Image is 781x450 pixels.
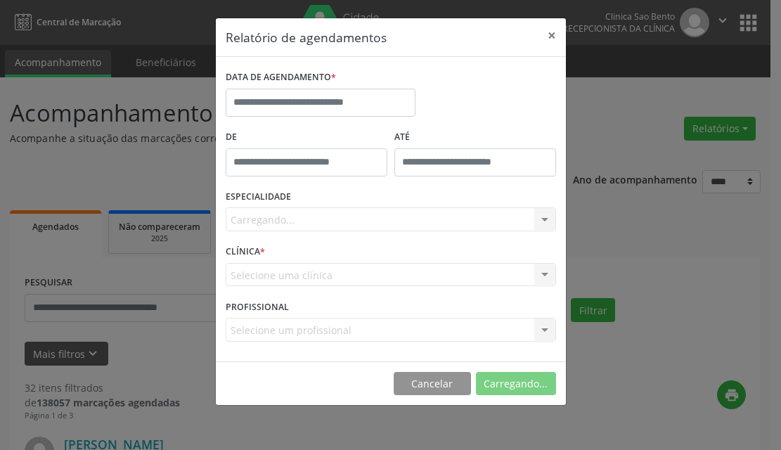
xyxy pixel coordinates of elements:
[394,127,556,148] label: ATÉ
[226,67,336,89] label: DATA DE AGENDAMENTO
[226,241,265,263] label: CLÍNICA
[226,127,387,148] label: De
[226,28,387,46] h5: Relatório de agendamentos
[226,186,291,208] label: ESPECIALIDADE
[538,18,566,53] button: Close
[394,372,471,396] button: Cancelar
[226,296,289,318] label: PROFISSIONAL
[476,372,556,396] button: Carregando...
